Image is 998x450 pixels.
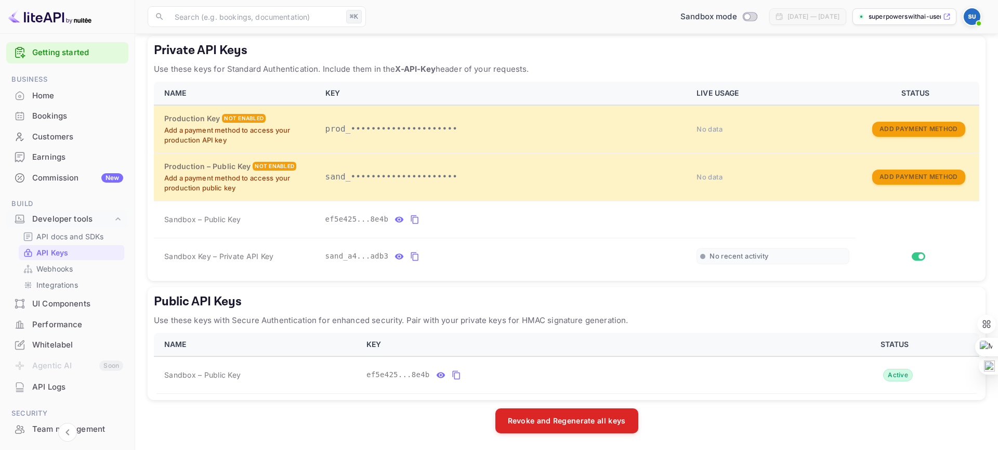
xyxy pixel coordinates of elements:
[58,423,77,442] button: Collapse navigation
[19,261,124,276] div: Webhooks
[6,335,128,354] a: Whitelabel
[164,173,313,194] p: Add a payment method to access your production public key
[32,339,123,351] div: Whitelabel
[814,333,979,356] th: STATUS
[168,6,342,27] input: Search (e.g. bookings, documentation)
[325,214,389,225] span: ef5e425...8e4b
[495,408,638,433] button: Revoke and Regenerate all keys
[164,161,251,172] h6: Production – Public Key
[346,10,362,23] div: ⌘K
[6,377,128,396] a: API Logs
[6,198,128,210] span: Build
[325,251,389,262] span: sand_a4...adb3
[787,12,839,21] div: [DATE] — [DATE]
[164,252,273,261] span: Sandbox Key – Private API Key
[872,122,965,137] button: Add Payment Method
[6,147,128,166] a: Earnings
[19,229,124,244] div: API docs and SDKs
[164,214,241,225] span: Sandbox – Public Key
[6,74,128,85] span: Business
[6,106,128,126] div: Bookings
[6,86,128,106] div: Home
[6,315,128,335] div: Performance
[36,263,73,274] p: Webhooks
[154,333,979,394] table: public api keys table
[964,8,980,25] img: SuperpowerswithAi User
[36,279,78,290] p: Integrations
[19,245,124,260] div: API Keys
[6,168,128,187] a: CommissionNew
[23,263,120,274] a: Webhooks
[697,173,723,181] span: No data
[6,335,128,355] div: Whitelabel
[154,314,979,327] p: Use these keys with Secure Authentication for enhanced security. Pair with your private keys for ...
[6,86,128,105] a: Home
[6,168,128,188] div: CommissionNew
[883,369,913,381] div: Active
[697,125,723,133] span: No data
[6,294,128,314] div: UI Components
[222,114,266,123] div: Not enabled
[872,172,965,181] a: Add Payment Method
[32,213,113,225] div: Developer tools
[6,127,128,146] a: Customers
[8,8,91,25] img: LiteAPI logo
[32,110,123,122] div: Bookings
[32,151,123,163] div: Earnings
[6,106,128,125] a: Bookings
[6,419,128,439] a: Team management
[710,252,768,261] span: No recent activity
[6,127,128,147] div: Customers
[6,419,128,440] div: Team management
[23,231,120,242] a: API docs and SDKs
[32,381,123,393] div: API Logs
[101,173,123,183] div: New
[319,82,691,105] th: KEY
[164,113,220,124] h6: Production Key
[869,12,941,21] p: superpowerswithai-user...
[32,172,123,184] div: Commission
[164,125,313,146] p: Add a payment method to access your production API key
[253,162,296,171] div: Not enabled
[856,82,979,105] th: STATUS
[6,147,128,168] div: Earnings
[6,294,128,313] a: UI Components
[872,124,965,133] a: Add Payment Method
[325,123,685,135] p: prod_•••••••••••••••••••••
[872,170,965,185] button: Add Payment Method
[19,277,124,292] div: Integrations
[680,11,737,23] span: Sandbox mode
[360,333,814,356] th: KEY
[32,319,123,331] div: Performance
[690,82,856,105] th: LIVE USAGE
[6,315,128,334] a: Performance
[36,231,104,242] p: API docs and SDKs
[32,131,123,143] div: Customers
[154,333,360,356] th: NAME
[154,293,979,310] h5: Public API Keys
[154,82,979,275] table: private api keys table
[6,42,128,63] div: Getting started
[366,369,430,380] span: ef5e425...8e4b
[32,47,123,59] a: Getting started
[6,377,128,397] div: API Logs
[164,369,241,380] span: Sandbox – Public Key
[32,298,123,310] div: UI Components
[154,82,319,105] th: NAME
[154,63,979,75] p: Use these keys for Standard Authentication. Include them in the header of your requests.
[154,42,979,59] h5: Private API Keys
[23,279,120,290] a: Integrations
[395,64,435,74] strong: X-API-Key
[23,247,120,258] a: API Keys
[6,408,128,419] span: Security
[32,423,123,435] div: Team management
[325,171,685,183] p: sand_•••••••••••••••••••••
[36,247,68,258] p: API Keys
[6,210,128,228] div: Developer tools
[32,90,123,102] div: Home
[676,11,761,23] div: Switch to Production mode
